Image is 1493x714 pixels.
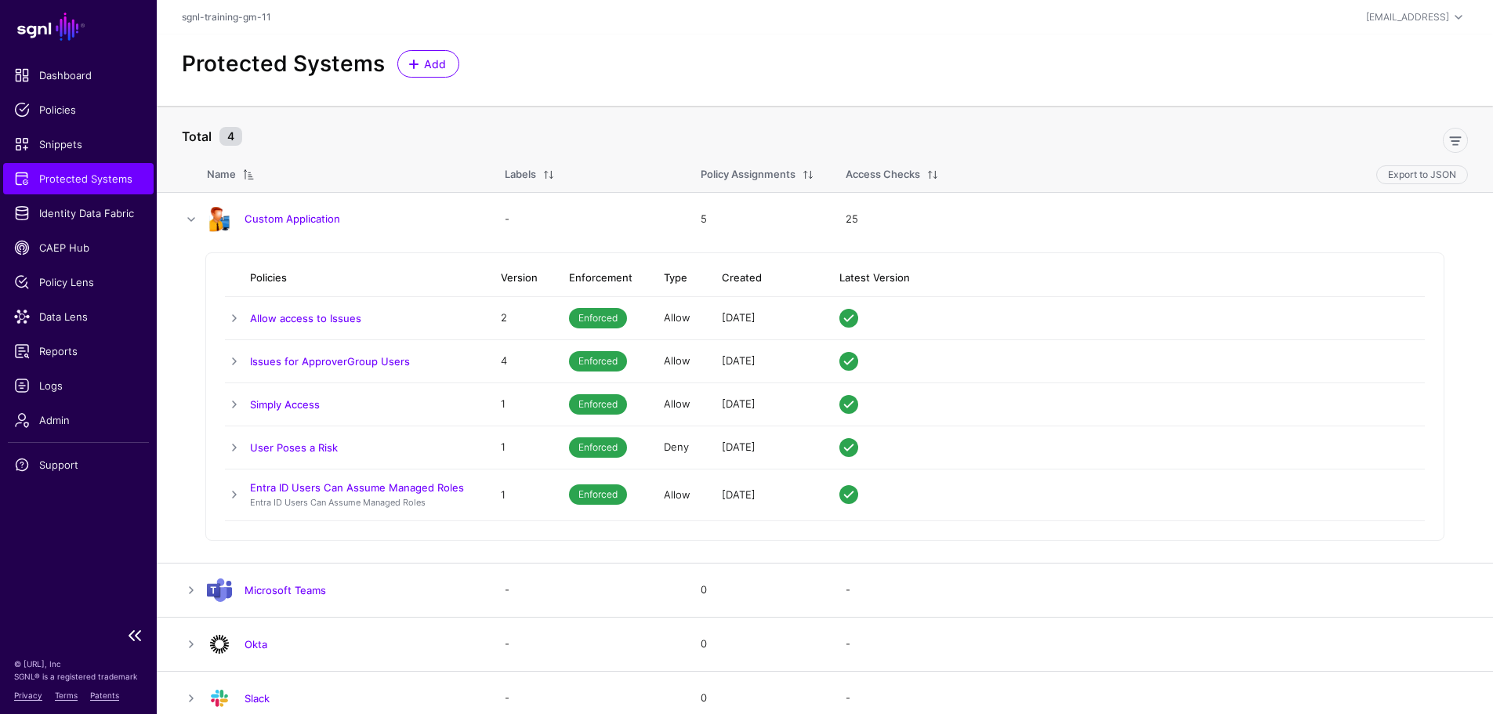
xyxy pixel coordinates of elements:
td: 1 [485,426,553,469]
span: Snippets [14,136,143,152]
th: Enforcement [553,259,648,297]
a: CAEP Hub [3,232,154,263]
div: 25 [846,212,1468,227]
a: Dashboard [3,60,154,91]
a: Logs [3,370,154,401]
td: 2 [485,297,553,340]
a: Simply Access [250,398,320,411]
a: Policies [3,94,154,125]
th: Type [648,259,706,297]
a: Issues for ApproverGroup Users [250,355,410,368]
td: 0 [685,563,830,617]
a: Microsoft Teams [245,584,326,596]
img: svg+xml;base64,PHN2ZyB3aWR0aD0iOTgiIGhlaWdodD0iMTIyIiB2aWV3Qm94PSIwIDAgOTggMTIyIiBmaWxsPSJub25lIi... [207,207,232,232]
p: SGNL® is a registered trademark [14,670,143,683]
span: Admin [14,412,143,428]
span: [DATE] [722,397,756,410]
div: [EMAIL_ADDRESS] [1366,10,1449,24]
a: Patents [90,690,119,700]
span: [DATE] [722,440,756,453]
span: Data Lens [14,309,143,324]
span: Enforced [569,484,627,505]
div: - [846,636,1468,652]
span: Enforced [569,437,627,458]
span: Add [422,56,448,72]
small: 4 [219,127,242,146]
span: [DATE] [722,354,756,367]
a: Data Lens [3,301,154,332]
span: Enforced [569,308,627,328]
th: Created [706,259,824,297]
th: Policies [250,259,485,297]
th: Latest Version [824,259,1425,297]
a: Terms [55,690,78,700]
div: Name [207,167,236,183]
div: - [846,690,1468,706]
td: 4 [485,340,553,383]
a: Privacy [14,690,42,700]
td: Allow [648,340,706,383]
td: - [489,192,685,246]
a: Slack [245,692,270,705]
div: Labels [505,167,536,183]
span: Enforced [569,351,627,371]
td: 5 [685,192,830,246]
a: Okta [245,638,267,651]
td: 1 [485,383,553,426]
td: Deny [648,426,706,469]
img: svg+xml;base64,PHN2ZyB3aWR0aD0iNjQiIGhlaWdodD0iNjQiIHZpZXdCb3g9IjAgMCA2NCA2NCIgZmlsbD0ibm9uZSIgeG... [207,686,232,711]
a: Admin [3,404,154,436]
a: Snippets [3,129,154,160]
span: Policy Lens [14,274,143,290]
p: © [URL], Inc [14,658,143,670]
p: Entra ID Users Can Assume Managed Roles [250,496,469,509]
a: Custom Application [245,212,340,225]
span: Protected Systems [14,171,143,187]
span: Enforced [569,394,627,415]
strong: Total [182,129,212,144]
td: Allow [648,469,706,521]
a: Entra ID Users Can Assume Managed Roles [250,481,464,494]
td: Allow [648,383,706,426]
div: Access Checks [846,167,920,183]
a: sgnl-training-gm-11 [182,11,271,23]
td: Allow [648,297,706,340]
a: SGNL [9,9,147,44]
td: 0 [685,617,830,671]
div: Policy Assignments [701,167,795,183]
span: Dashboard [14,67,143,83]
td: - [489,563,685,617]
span: [DATE] [722,488,756,501]
span: Reports [14,343,143,359]
img: svg+xml;base64,PD94bWwgdmVyc2lvbj0iMS4wIiBlbmNvZGluZz0idXRmLTgiPz4KPHN2ZyB4bWxucz0iaHR0cDovL3d3dy... [207,578,232,603]
a: Reports [3,335,154,367]
th: Version [485,259,553,297]
h2: Protected Systems [182,51,385,78]
a: Protected Systems [3,163,154,194]
span: [DATE] [722,311,756,324]
td: - [489,617,685,671]
span: CAEP Hub [14,240,143,256]
button: Export to JSON [1376,165,1468,184]
span: Policies [14,102,143,118]
span: Support [14,457,143,473]
img: svg+xml;base64,PHN2ZyB3aWR0aD0iNjQiIGhlaWdodD0iNjQiIHZpZXdCb3g9IjAgMCA2NCA2NCIgZmlsbD0ibm9uZSIgeG... [207,632,232,657]
a: Add [397,50,459,78]
a: Allow access to Issues [250,312,361,324]
a: Identity Data Fabric [3,198,154,229]
td: 1 [485,469,553,521]
span: Identity Data Fabric [14,205,143,221]
a: User Poses a Risk [250,441,338,454]
div: - [846,582,1468,598]
span: Logs [14,378,143,393]
a: Policy Lens [3,266,154,298]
